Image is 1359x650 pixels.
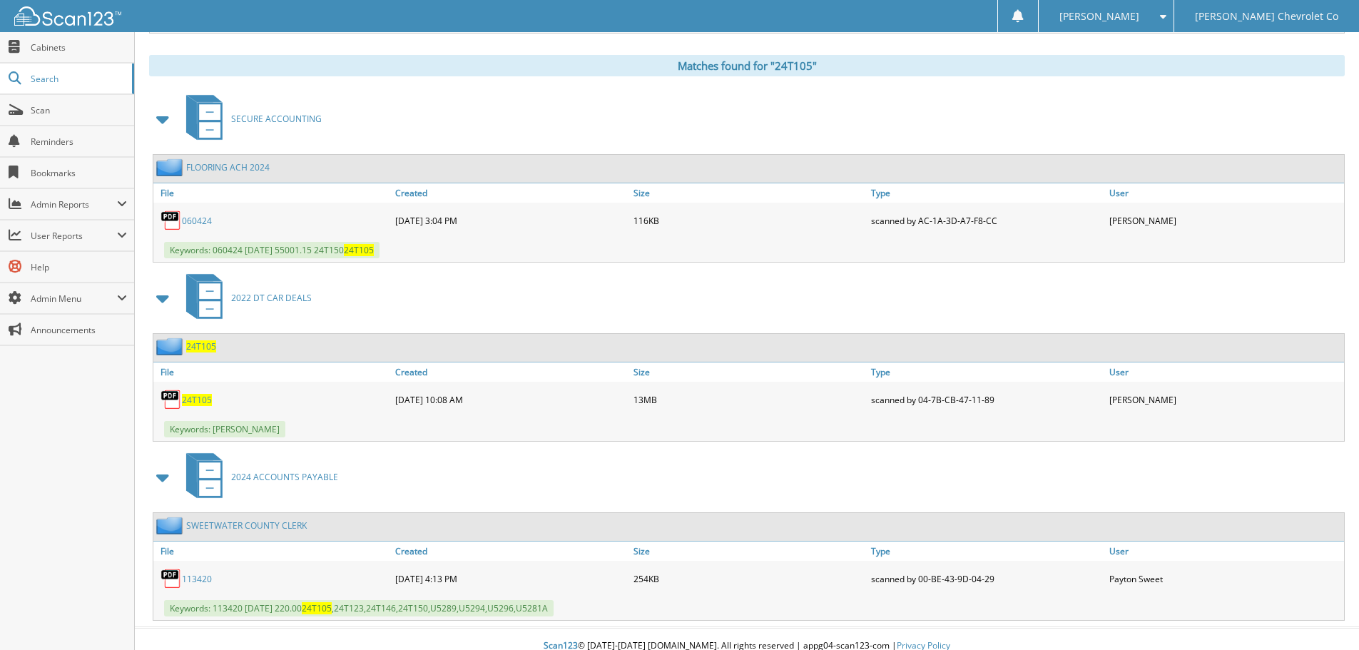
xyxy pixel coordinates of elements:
[867,542,1106,561] a: Type
[1059,12,1139,21] span: [PERSON_NAME]
[867,206,1106,235] div: scanned by AC-1A-3D-A7-F8-CC
[1106,564,1344,593] div: Payton Sweet
[31,293,117,305] span: Admin Menu
[31,230,117,242] span: User Reports
[630,362,868,382] a: Size
[1106,385,1344,414] div: [PERSON_NAME]
[231,292,312,304] span: 2022 DT CAR DEALS
[153,542,392,561] a: File
[867,362,1106,382] a: Type
[178,270,312,326] a: 2022 DT CAR DEALS
[302,602,332,614] span: 24T105
[392,385,630,414] div: [DATE] 10:08 AM
[31,41,127,54] span: Cabinets
[178,449,338,505] a: 2024 ACCOUNTS PAYABLE
[31,324,127,336] span: Announcements
[630,385,868,414] div: 13MB
[867,183,1106,203] a: Type
[392,362,630,382] a: Created
[31,198,117,210] span: Admin Reports
[630,542,868,561] a: Size
[630,564,868,593] div: 254KB
[164,421,285,437] span: Keywords: [PERSON_NAME]
[31,73,125,85] span: Search
[14,6,121,26] img: scan123-logo-white.svg
[156,158,186,176] img: folder2.png
[1106,183,1344,203] a: User
[164,600,554,616] span: Keywords: 113420 [DATE] 220.00 ,24T123,24T146,24T150,U5289,U5294,U5296,U5281A
[31,136,127,148] span: Reminders
[1195,12,1338,21] span: [PERSON_NAME] Chevrolet Co
[182,394,212,406] a: 24T105
[1106,542,1344,561] a: User
[186,161,270,173] a: FLOORING ACH 2024
[630,206,868,235] div: 116KB
[161,389,182,410] img: PDF.png
[156,337,186,355] img: folder2.png
[231,471,338,483] span: 2024 ACCOUNTS PAYABLE
[164,242,380,258] span: Keywords: 060424 [DATE] 55001.15 24T150
[31,261,127,273] span: Help
[630,183,868,203] a: Size
[231,113,322,125] span: SECURE ACCOUNTING
[392,542,630,561] a: Created
[149,55,1345,76] div: Matches found for "24T105"
[392,183,630,203] a: Created
[31,104,127,116] span: Scan
[178,91,322,147] a: SECURE ACCOUNTING
[392,564,630,593] div: [DATE] 4:13 PM
[867,385,1106,414] div: scanned by 04-7B-CB-47-11-89
[161,210,182,231] img: PDF.png
[31,167,127,179] span: Bookmarks
[186,519,307,532] a: SWEETWATER COUNTY CLERK
[392,206,630,235] div: [DATE] 3:04 PM
[182,215,212,227] a: 060424
[344,244,374,256] span: 24T105
[153,183,392,203] a: File
[182,573,212,585] a: 113420
[1288,582,1359,650] iframe: Chat Widget
[161,568,182,589] img: PDF.png
[153,362,392,382] a: File
[186,340,216,352] a: 24T105
[1106,362,1344,382] a: User
[156,517,186,534] img: folder2.png
[867,564,1106,593] div: scanned by 00-BE-43-9D-04-29
[1106,206,1344,235] div: [PERSON_NAME]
